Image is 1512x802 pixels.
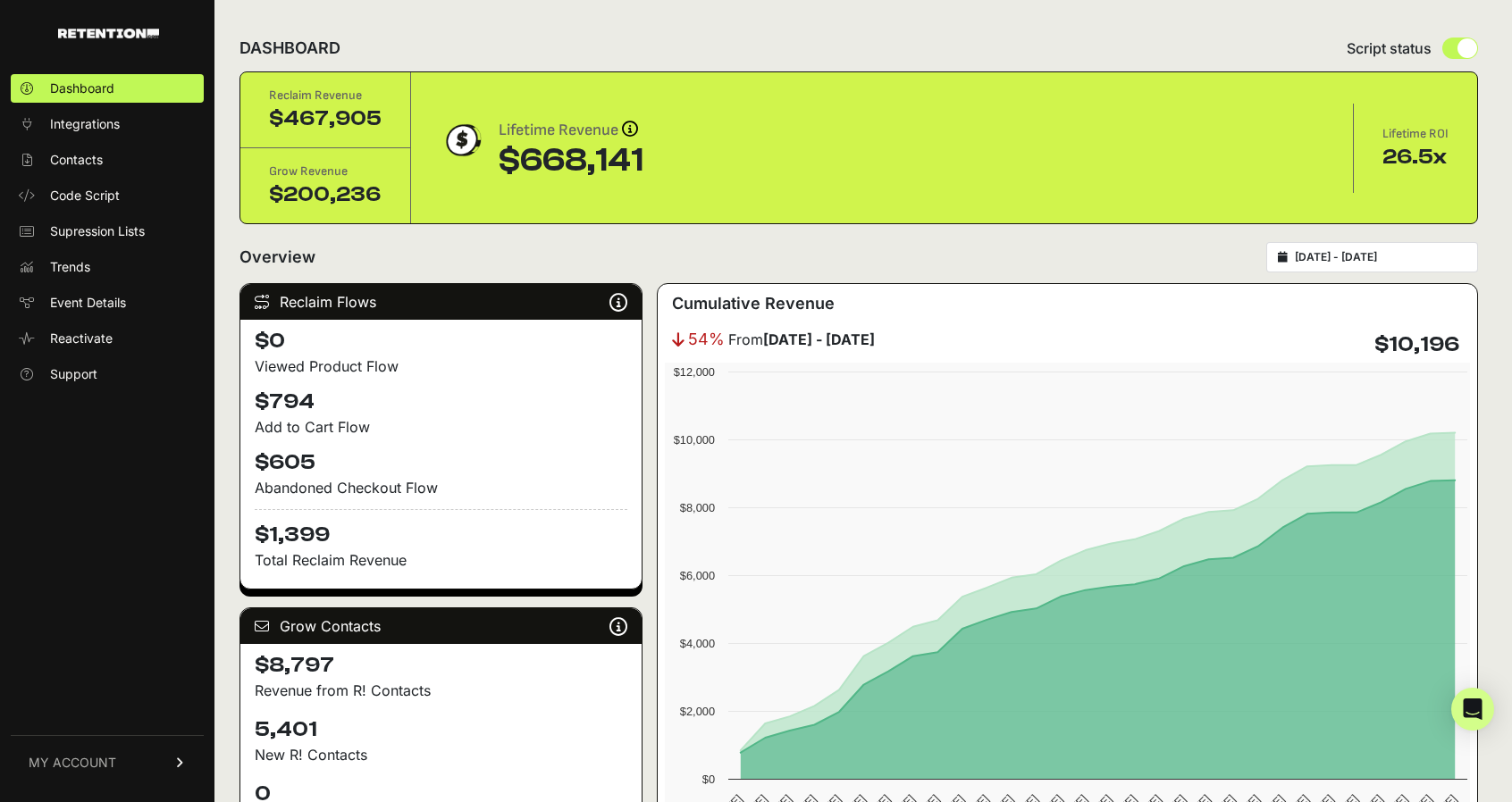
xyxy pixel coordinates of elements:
[50,115,120,133] span: Integrations
[255,448,627,477] h4: $605
[680,705,715,718] text: $2,000
[29,754,116,772] span: MY ACCOUNT
[240,608,642,644] div: Grow Contacts
[50,151,103,169] span: Contacts
[674,433,715,447] text: $10,000
[255,509,627,549] h4: $1,399
[680,637,715,650] text: $4,000
[11,360,204,388] a: Support
[440,118,484,163] img: dollar-coin-05c43ed7efb7bc0c12610022525b4bbbb207c7efeef5aecc26f025e68dcafac9.png
[672,291,835,316] h3: Cumulative Revenue
[50,222,145,240] span: Supression Lists
[255,416,627,438] div: Add to Cart Flow
[11,288,204,317] a: Event Details
[255,744,627,765] p: New R! Contacts
[255,327,627,355] h4: $0
[11,735,204,789] a: MY ACCOUNT
[702,773,715,786] text: $0
[11,324,204,353] a: Reactivate
[11,74,204,103] a: Dashboard
[1382,125,1449,143] div: Lifetime ROI
[1451,688,1494,731] div: Open Intercom Messenger
[269,163,382,180] div: Grow Revenue
[269,180,382,209] div: $200,236
[11,110,204,138] a: Integrations
[255,715,627,744] h4: 5,401
[50,330,113,347] span: Reactivate
[50,79,114,97] span: Dashboard
[269,87,382,104] div: Reclaim Revenue
[11,181,204,210] a: Code Script
[499,143,643,179] div: $668,141
[50,258,90,276] span: Trends
[1382,143,1449,171] div: 26.5x
[50,187,120,205] span: Code Script
[11,253,204,281] a: Trends
[1374,330,1459,359] h4: $10,196
[674,365,715,379] text: $12,000
[269,104,382,133] div: $467,905
[255,355,627,377] div: Viewed Product Flow
[680,569,715,582] text: $6,000
[255,549,627,571] p: Total Reclaim Revenue
[239,245,315,270] h2: Overview
[255,680,627,701] p: Revenue from R! Contacts
[763,330,875,348] strong: [DATE] - [DATE]
[1347,38,1432,59] span: Script status
[728,329,875,350] span: From
[11,217,204,246] a: Supression Lists
[688,327,725,352] span: 54%
[680,501,715,514] text: $8,000
[499,118,643,143] div: Lifetime Revenue
[11,146,204,174] a: Contacts
[58,29,159,38] img: Retention.com
[240,284,642,320] div: Reclaim Flows
[255,477,627,498] div: Abandoned Checkout Flow
[255,651,627,680] h4: $8,797
[50,294,126,312] span: Event Details
[50,365,97,383] span: Support
[255,388,627,416] h4: $794
[239,36,340,61] h2: DASHBOARD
